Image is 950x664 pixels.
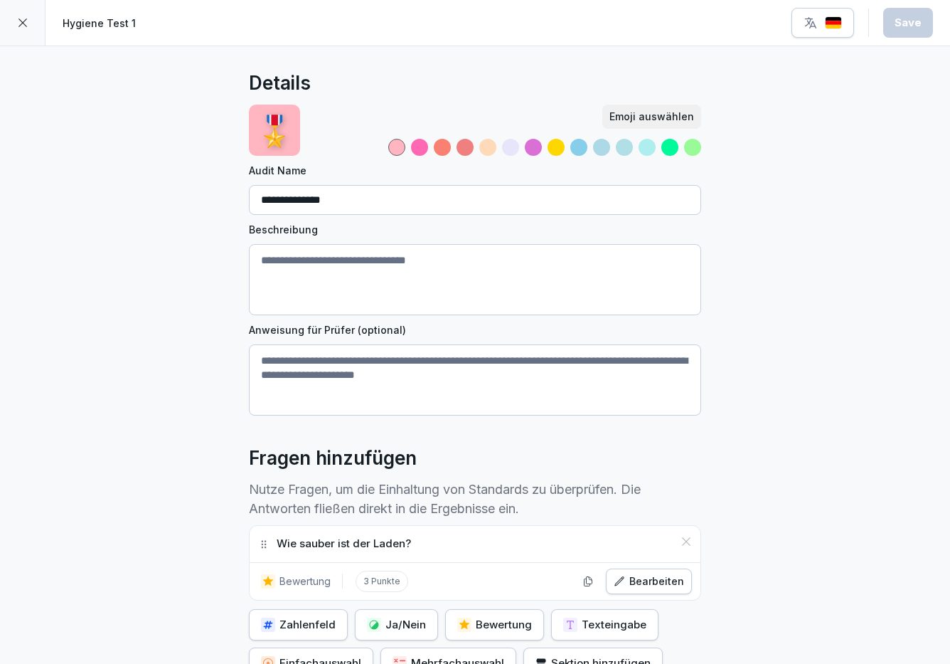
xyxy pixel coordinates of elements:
p: 3 Punkte [356,571,408,592]
p: Nutze Fragen, um die Einhaltung von Standards zu überprüfen. Die Antworten fließen direkt in die ... [249,480,701,518]
button: Zahlenfeld [249,609,348,641]
div: Zahlenfeld [261,617,336,633]
div: Emoji auswählen [609,109,694,125]
h2: Fragen hinzufügen [249,444,417,473]
p: Wie sauber ist der Laden? [277,536,411,552]
button: Ja/Nein [355,609,438,641]
div: Ja/Nein [367,617,426,633]
button: Texteingabe [551,609,658,641]
label: Audit Name [249,163,701,178]
h2: Details [249,69,311,98]
p: 🎖️ [256,108,293,153]
button: Bearbeiten [606,569,692,594]
p: Bewertung [279,574,331,589]
img: de.svg [825,16,842,30]
button: Bewertung [445,609,544,641]
div: Bewertung [457,617,532,633]
div: Save [895,15,922,31]
div: Bearbeiten [614,574,684,589]
p: Hygiene Test 1 [63,16,136,31]
div: Texteingabe [563,617,646,633]
label: Beschreibung [249,222,701,237]
button: Emoji auswählen [602,105,701,129]
button: Save [883,8,933,38]
label: Anweisung für Prüfer (optional) [249,322,701,337]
